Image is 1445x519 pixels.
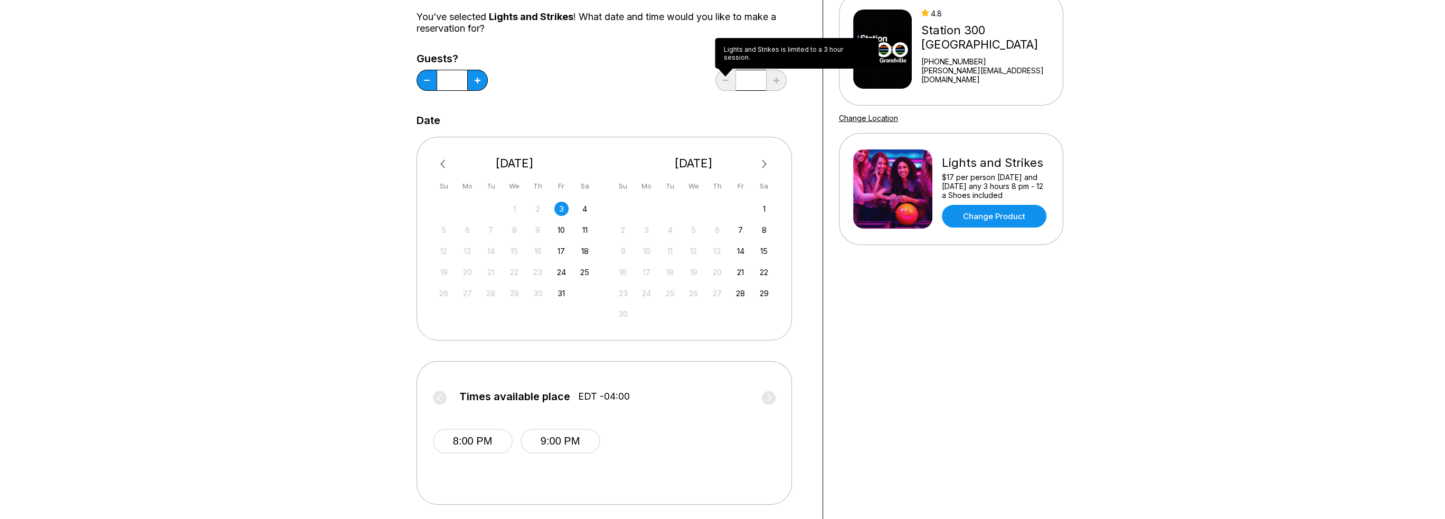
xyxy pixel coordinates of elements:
[433,429,513,454] button: 8:00 PM
[437,286,451,300] div: Not available Sunday, October 26th, 2025
[853,10,912,89] img: Station 300 Grandville
[484,223,498,237] div: Not available Tuesday, October 7th, 2025
[531,244,545,258] div: Not available Thursday, October 16th, 2025
[460,244,475,258] div: Not available Monday, October 13th, 2025
[663,179,677,193] div: Tu
[757,202,771,216] div: Choose Saturday, November 1st, 2025
[484,179,498,193] div: Tu
[612,156,776,171] div: [DATE]
[942,173,1049,200] div: $17 per person [DATE] and [DATE] any 3 hours 8 pm - 12 a Shoes included
[578,202,592,216] div: Choose Saturday, October 4th, 2025
[417,115,440,126] label: Date
[639,265,654,279] div: Not available Monday, November 17th, 2025
[710,223,724,237] div: Not available Thursday, November 6th, 2025
[686,265,701,279] div: Not available Wednesday, November 19th, 2025
[733,265,748,279] div: Choose Friday, November 21st, 2025
[710,286,724,300] div: Not available Thursday, November 27th, 2025
[757,265,771,279] div: Choose Saturday, November 22nd, 2025
[521,429,600,454] button: 9:00 PM
[484,265,498,279] div: Not available Tuesday, October 21st, 2025
[616,244,630,258] div: Not available Sunday, November 9th, 2025
[484,244,498,258] div: Not available Tuesday, October 14th, 2025
[639,244,654,258] div: Not available Monday, November 10th, 2025
[578,179,592,193] div: Sa
[733,244,748,258] div: Choose Friday, November 14th, 2025
[578,244,592,258] div: Choose Saturday, October 18th, 2025
[616,286,630,300] div: Not available Sunday, November 23rd, 2025
[942,156,1049,170] div: Lights and Strikes
[437,223,451,237] div: Not available Sunday, October 5th, 2025
[484,286,498,300] div: Not available Tuesday, October 28th, 2025
[616,179,630,193] div: Su
[710,244,724,258] div: Not available Thursday, November 13th, 2025
[942,205,1046,228] a: Change Product
[417,11,807,34] div: You’ve selected ! What date and time would you like to make a reservation for?
[578,265,592,279] div: Choose Saturday, October 25th, 2025
[554,265,569,279] div: Choose Friday, October 24th, 2025
[756,156,773,173] button: Next Month
[710,179,724,193] div: Th
[757,179,771,193] div: Sa
[710,265,724,279] div: Not available Thursday, November 20th, 2025
[531,179,545,193] div: Th
[507,286,522,300] div: Not available Wednesday, October 29th, 2025
[663,244,677,258] div: Not available Tuesday, November 11th, 2025
[554,286,569,300] div: Choose Friday, October 31st, 2025
[507,179,522,193] div: We
[554,223,569,237] div: Choose Friday, October 10th, 2025
[757,244,771,258] div: Choose Saturday, November 15th, 2025
[507,202,522,216] div: Not available Wednesday, October 1st, 2025
[437,244,451,258] div: Not available Sunday, October 12th, 2025
[507,223,522,237] div: Not available Wednesday, October 8th, 2025
[686,223,701,237] div: Not available Wednesday, November 5th, 2025
[436,156,452,173] button: Previous Month
[733,223,748,237] div: Choose Friday, November 7th, 2025
[686,179,701,193] div: We
[489,11,573,22] span: Lights and Strikes
[686,244,701,258] div: Not available Wednesday, November 12th, 2025
[616,307,630,321] div: Not available Sunday, November 30th, 2025
[578,391,630,402] span: EDT -04:00
[663,265,677,279] div: Not available Tuesday, November 18th, 2025
[639,179,654,193] div: Mo
[715,38,879,69] div: Lights and Strikes is limited to a 3 hour session.
[921,66,1058,84] a: [PERSON_NAME][EMAIL_ADDRESS][DOMAIN_NAME]
[578,223,592,237] div: Choose Saturday, October 11th, 2025
[459,391,570,402] span: Times available place
[921,57,1058,66] div: [PHONE_NUMBER]
[531,286,545,300] div: Not available Thursday, October 30th, 2025
[639,223,654,237] div: Not available Monday, November 3rd, 2025
[616,223,630,237] div: Not available Sunday, November 2nd, 2025
[839,114,898,122] a: Change Location
[686,286,701,300] div: Not available Wednesday, November 26th, 2025
[531,265,545,279] div: Not available Thursday, October 23rd, 2025
[853,149,932,229] img: Lights and Strikes
[757,286,771,300] div: Choose Saturday, November 29th, 2025
[531,202,545,216] div: Not available Thursday, October 2nd, 2025
[733,179,748,193] div: Fr
[460,286,475,300] div: Not available Monday, October 27th, 2025
[460,179,475,193] div: Mo
[616,265,630,279] div: Not available Sunday, November 16th, 2025
[733,286,748,300] div: Choose Friday, November 28th, 2025
[460,265,475,279] div: Not available Monday, October 20th, 2025
[460,223,475,237] div: Not available Monday, October 6th, 2025
[437,179,451,193] div: Su
[639,286,654,300] div: Not available Monday, November 24th, 2025
[433,156,597,171] div: [DATE]
[554,202,569,216] div: Choose Friday, October 3rd, 2025
[554,244,569,258] div: Choose Friday, October 17th, 2025
[507,244,522,258] div: Not available Wednesday, October 15th, 2025
[663,286,677,300] div: Not available Tuesday, November 25th, 2025
[507,265,522,279] div: Not available Wednesday, October 22nd, 2025
[921,9,1058,18] div: 4.8
[436,201,594,300] div: month 2025-10
[615,201,773,322] div: month 2025-11
[417,53,488,64] label: Guests?
[757,223,771,237] div: Choose Saturday, November 8th, 2025
[531,223,545,237] div: Not available Thursday, October 9th, 2025
[663,223,677,237] div: Not available Tuesday, November 4th, 2025
[437,265,451,279] div: Not available Sunday, October 19th, 2025
[554,179,569,193] div: Fr
[921,23,1058,52] div: Station 300 [GEOGRAPHIC_DATA]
